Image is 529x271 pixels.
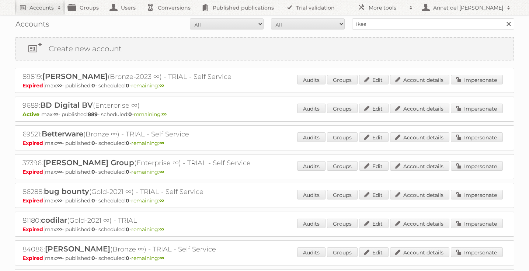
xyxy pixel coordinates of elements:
[159,197,164,204] strong: ∞
[57,82,62,89] strong: ∞
[297,161,326,171] a: Audits
[159,140,164,146] strong: ∞
[22,187,281,197] h2: 86288: (Gold-2021 ∞) - TRIAL - Self Service
[22,158,281,168] h2: 37396: (Enterprise ∞) - TRIAL - Self Service
[359,219,389,228] a: Edit
[390,104,449,113] a: Account details
[22,129,281,139] h2: 69521: (Bronze ∞) - TRIAL - Self Service
[451,190,503,199] a: Impersonate
[131,197,164,204] span: remaining:
[22,82,507,89] p: max: - published: - scheduled: -
[327,247,358,257] a: Groups
[126,140,129,146] strong: 0
[15,38,514,60] a: Create new account
[327,161,358,171] a: Groups
[22,140,507,146] p: max: - published: - scheduled: -
[88,111,98,118] strong: 889
[42,72,108,81] span: [PERSON_NAME]
[126,197,129,204] strong: 0
[131,140,164,146] span: remaining:
[131,226,164,233] span: remaining:
[297,104,326,113] a: Audits
[22,140,45,146] span: Expired
[390,75,449,84] a: Account details
[297,190,326,199] a: Audits
[359,75,389,84] a: Edit
[359,104,389,113] a: Edit
[22,255,45,261] span: Expired
[22,255,507,261] p: max: - published: - scheduled: -
[297,75,326,84] a: Audits
[40,101,93,110] span: BD Digital BV
[126,255,129,261] strong: 0
[451,219,503,228] a: Impersonate
[131,82,164,89] span: remaining:
[57,197,62,204] strong: ∞
[431,4,503,11] h2: Annet del [PERSON_NAME]
[359,247,389,257] a: Edit
[22,216,281,225] h2: 81180: (Gold-2021 ∞) - TRIAL
[22,197,45,204] span: Expired
[57,226,62,233] strong: ∞
[22,111,41,118] span: Active
[42,129,83,138] span: Betterware
[390,132,449,142] a: Account details
[159,82,164,89] strong: ∞
[128,111,132,118] strong: 0
[126,82,129,89] strong: 0
[369,4,406,11] h2: More tools
[359,161,389,171] a: Edit
[162,111,167,118] strong: ∞
[327,132,358,142] a: Groups
[91,197,95,204] strong: 0
[22,244,281,254] h2: 84086: (Bronze ∞) - TRIAL - Self Service
[451,161,503,171] a: Impersonate
[327,190,358,199] a: Groups
[390,247,449,257] a: Account details
[131,168,164,175] span: remaining:
[22,72,281,81] h2: 89819: (Bronze-2023 ∞) - TRIAL - Self Service
[126,226,129,233] strong: 0
[327,219,358,228] a: Groups
[451,247,503,257] a: Impersonate
[91,82,95,89] strong: 0
[297,132,326,142] a: Audits
[45,244,110,253] span: [PERSON_NAME]
[57,140,62,146] strong: ∞
[297,219,326,228] a: Audits
[327,104,358,113] a: Groups
[159,168,164,175] strong: ∞
[43,158,134,167] span: [PERSON_NAME] Group
[22,82,45,89] span: Expired
[41,216,67,225] span: codilar
[91,140,95,146] strong: 0
[22,111,507,118] p: max: - published: - scheduled: -
[44,187,89,196] span: bug bounty
[159,226,164,233] strong: ∞
[131,255,164,261] span: remaining:
[390,190,449,199] a: Account details
[91,255,95,261] strong: 0
[22,168,45,175] span: Expired
[451,75,503,84] a: Impersonate
[390,219,449,228] a: Account details
[29,4,54,11] h2: Accounts
[297,247,326,257] a: Audits
[22,168,507,175] p: max: - published: - scheduled: -
[359,190,389,199] a: Edit
[22,226,507,233] p: max: - published: - scheduled: -
[53,111,58,118] strong: ∞
[327,75,358,84] a: Groups
[22,226,45,233] span: Expired
[57,168,62,175] strong: ∞
[451,104,503,113] a: Impersonate
[390,161,449,171] a: Account details
[359,132,389,142] a: Edit
[22,197,507,204] p: max: - published: - scheduled: -
[57,255,62,261] strong: ∞
[126,168,129,175] strong: 0
[451,132,503,142] a: Impersonate
[159,255,164,261] strong: ∞
[22,101,281,110] h2: 9689: (Enterprise ∞)
[91,168,95,175] strong: 0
